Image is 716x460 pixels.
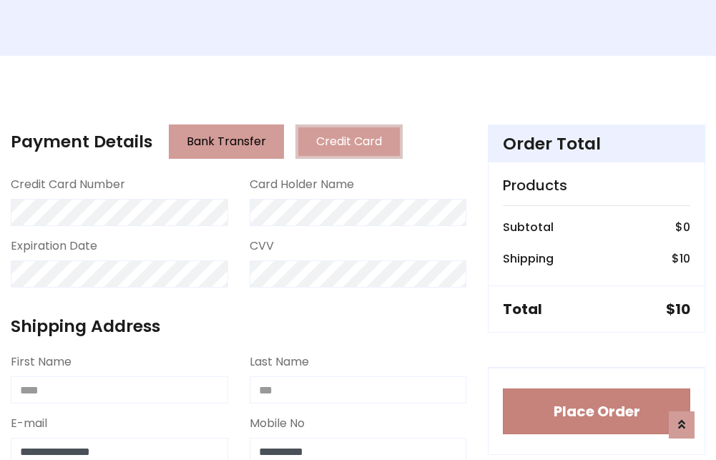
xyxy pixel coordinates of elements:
[503,388,690,434] button: Place Order
[683,219,690,235] span: 0
[11,415,47,432] label: E-mail
[250,353,309,371] label: Last Name
[250,238,274,255] label: CVV
[675,299,690,319] span: 10
[503,134,690,154] h4: Order Total
[295,124,403,159] button: Credit Card
[503,177,690,194] h5: Products
[503,220,554,234] h6: Subtotal
[11,316,466,336] h4: Shipping Address
[680,250,690,267] span: 10
[666,300,690,318] h5: $
[11,238,97,255] label: Expiration Date
[675,220,690,234] h6: $
[169,124,284,159] button: Bank Transfer
[503,252,554,265] h6: Shipping
[11,176,125,193] label: Credit Card Number
[250,415,305,432] label: Mobile No
[11,132,152,152] h4: Payment Details
[503,300,542,318] h5: Total
[11,353,72,371] label: First Name
[250,176,354,193] label: Card Holder Name
[672,252,690,265] h6: $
